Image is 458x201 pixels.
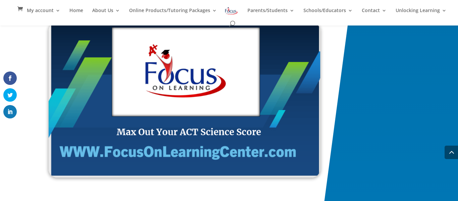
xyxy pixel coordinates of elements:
[396,8,447,19] a: Unlocking Learning
[303,8,353,19] a: Schools/Educators
[92,8,120,19] a: About Us
[49,171,320,179] a: Digital ACT Prep English/Reading Workbook
[69,8,83,19] a: Home
[362,8,387,19] a: Contact
[49,22,320,178] img: Science Jumpstart Screenshot TPS
[27,8,60,19] a: My account
[129,8,217,19] a: Online Products/Tutoring Packages
[224,6,238,16] img: Focus on Learning
[247,8,294,19] a: Parents/Students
